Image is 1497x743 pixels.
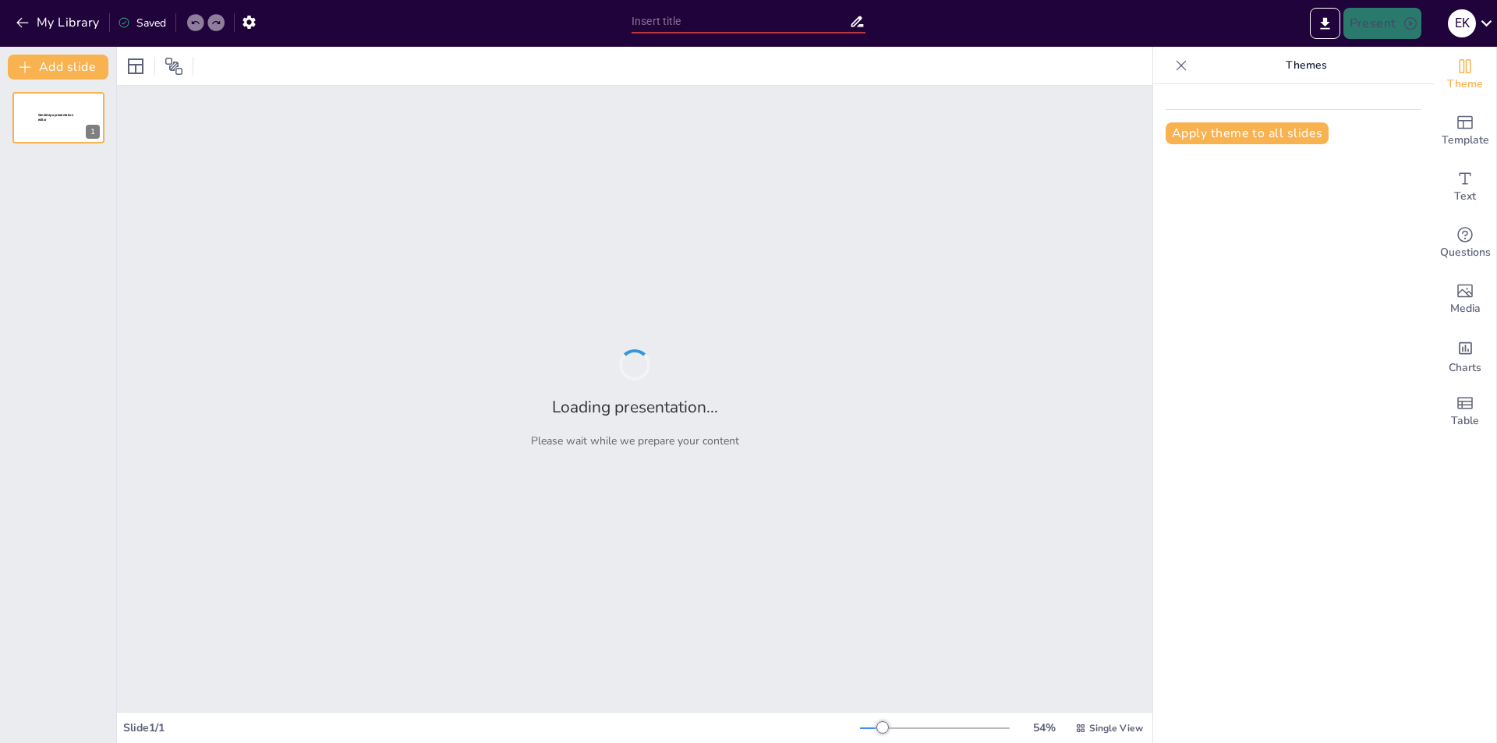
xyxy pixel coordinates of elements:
span: Single View [1089,722,1143,734]
div: Slide 1 / 1 [123,720,860,735]
span: Position [165,57,183,76]
p: Themes [1194,47,1418,84]
div: Add a table [1434,384,1496,440]
button: Export to PowerPoint [1310,8,1340,39]
button: My Library [12,10,106,35]
div: Add text boxes [1434,159,1496,215]
div: Change the overall theme [1434,47,1496,103]
div: E K [1448,9,1476,37]
div: 1 [86,125,100,139]
span: Template [1442,132,1489,149]
div: Add images, graphics, shapes or video [1434,271,1496,327]
span: Text [1454,188,1476,205]
div: Saved [118,16,166,30]
div: Add charts and graphs [1434,327,1496,384]
span: Table [1451,412,1479,430]
div: Get real-time input from your audience [1434,215,1496,271]
div: Add ready made slides [1434,103,1496,159]
button: Apply theme to all slides [1166,122,1329,144]
div: 54 % [1025,720,1063,735]
button: E K [1448,8,1476,39]
div: 1 [12,92,104,143]
button: Present [1343,8,1421,39]
span: Charts [1449,359,1481,377]
div: Layout [123,54,148,79]
span: Media [1450,300,1481,317]
input: Insert title [632,10,849,33]
h2: Loading presentation... [552,396,718,418]
p: Please wait while we prepare your content [531,433,739,448]
button: Add slide [8,55,108,80]
span: Theme [1447,76,1483,93]
span: Questions [1440,244,1491,261]
span: Sendsteps presentation editor [38,113,73,122]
